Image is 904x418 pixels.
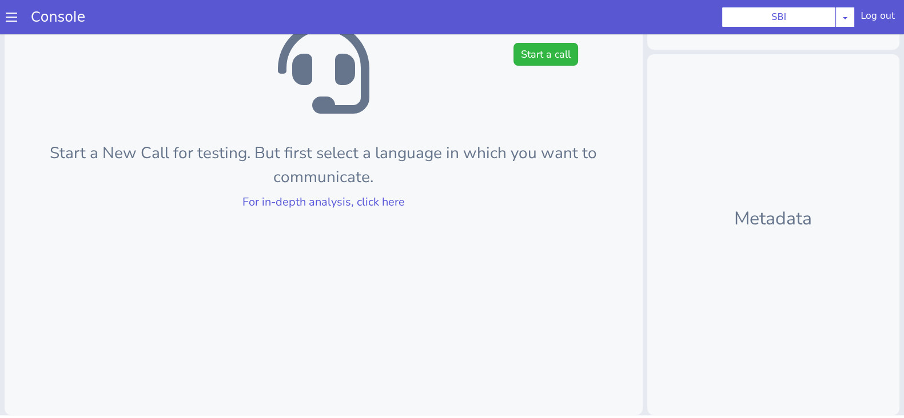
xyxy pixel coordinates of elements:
[513,11,578,34] button: Start a call
[17,9,99,25] a: Console
[666,174,881,201] p: Metadata
[23,110,624,158] p: Start a New Call for testing. But first select a language in which you want to communicate.
[242,163,405,178] a: For in-depth analysis, click here
[861,9,895,27] div: Log out
[722,7,836,27] button: SBI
